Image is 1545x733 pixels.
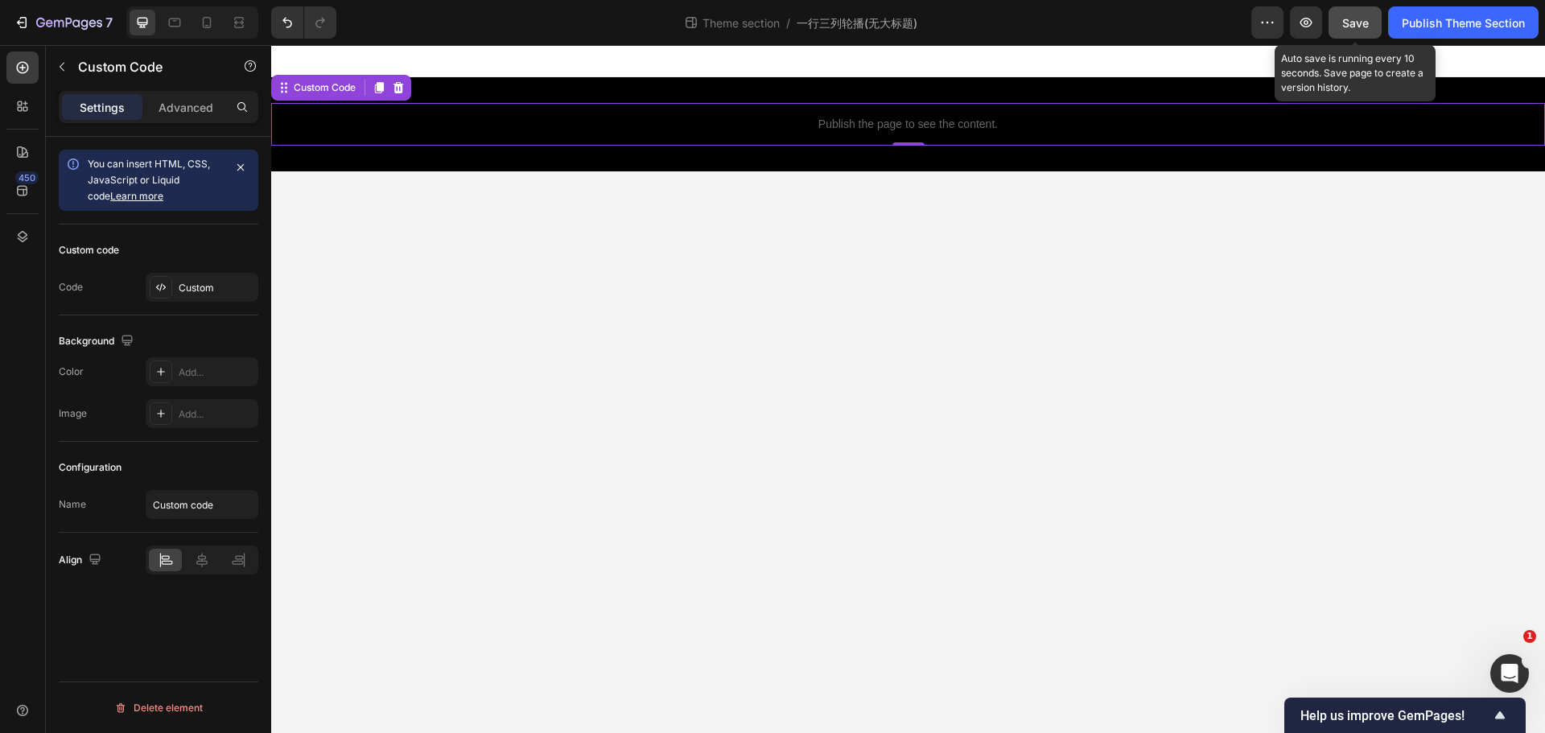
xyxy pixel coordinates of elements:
a: Learn more [110,190,163,202]
div: 450 [15,171,39,184]
div: Configuration [59,460,122,475]
button: 7 [6,6,120,39]
div: Add... [179,407,254,422]
button: Publish Theme Section [1388,6,1539,39]
div: Color [59,364,84,379]
div: Custom code [59,243,119,257]
p: 7 [105,13,113,32]
p: Advanced [159,99,213,116]
span: You can insert HTML, CSS, JavaScript or Liquid code [88,158,210,202]
span: Help us improve GemPages! [1300,708,1490,723]
div: Image [59,406,87,421]
div: Publish Theme Section [1402,14,1525,31]
button: Show survey - Help us improve GemPages! [1300,706,1510,725]
div: Code [59,280,83,294]
span: Save [1342,16,1369,30]
p: Custom Code [78,57,215,76]
button: Delete element [59,695,258,721]
span: 1 [1523,630,1536,643]
span: Theme section [699,14,783,31]
div: Delete element [114,698,203,718]
p: Settings [80,99,125,116]
div: Background [59,331,137,352]
div: Align [59,550,105,571]
button: Save [1329,6,1382,39]
span: / [786,14,790,31]
div: Undo/Redo [271,6,336,39]
span: 一行三列轮播(无大标题) [797,14,917,31]
iframe: Design area [271,45,1545,733]
div: Custom [179,281,254,295]
iframe: Intercom live chat [1490,654,1529,693]
div: Name [59,497,86,512]
div: Add... [179,365,254,380]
